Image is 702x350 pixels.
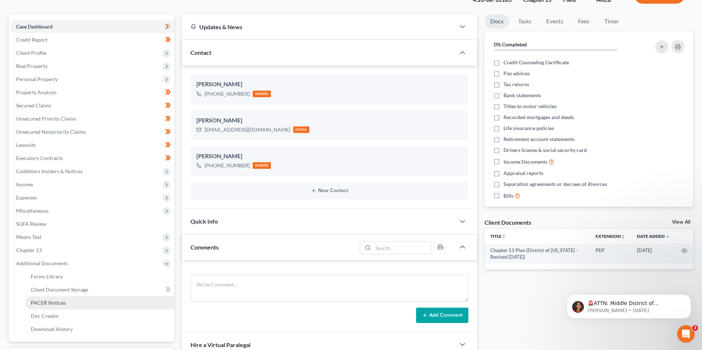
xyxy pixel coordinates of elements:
[503,180,607,188] span: Separation agreements or decrees of divorces
[373,241,431,254] input: Search...
[16,37,48,43] span: Credit Report
[16,194,37,201] span: Expenses
[665,235,670,239] i: expand_more
[16,155,63,161] span: Executory Contracts
[25,283,174,296] a: Client Document Storage
[599,14,625,28] a: Timer
[16,247,42,253] span: Chapter 13
[490,233,506,239] a: Titleunfold_more
[196,116,463,125] div: [PERSON_NAME]
[503,158,547,166] span: Income Documents
[16,50,46,56] span: Client Profile
[10,152,174,165] a: Executory Contracts
[25,270,174,283] a: Forms Library
[503,103,556,110] span: Titles to motor vehicles
[190,218,218,225] span: Quick Info
[16,181,33,187] span: Income
[31,273,63,279] span: Forms Library
[692,325,698,331] span: 3
[16,221,46,227] span: SOFA Review
[25,296,174,309] a: PACER Notices
[16,260,68,266] span: Additional Documents
[10,125,174,138] a: Unsecured Nonpriority Claims
[196,188,463,194] button: New Contact
[190,341,250,348] span: Hire a Virtual Paralegal
[596,233,625,239] a: Extensionunfold_more
[204,126,290,133] div: [EMAIL_ADDRESS][DOMAIN_NAME]
[503,170,543,177] span: Appraisal reports
[503,136,574,143] span: Retirement account statements
[31,313,59,319] span: Doc Creator
[16,115,76,122] span: Unsecured Priority Claims
[503,192,513,199] span: Bills
[512,14,537,28] a: Tasks
[631,244,676,264] td: [DATE]
[540,14,569,28] a: Events
[637,233,670,239] a: Date Added expand_more
[31,300,66,306] span: PACER Notices
[196,152,463,161] div: [PERSON_NAME]
[16,168,83,174] span: Codebtors Insiders & Notices
[204,162,250,169] div: [PHONE_NUMBER]
[190,49,211,56] span: Contact
[484,14,509,28] a: Docs
[572,14,596,28] a: Fees
[16,142,36,148] span: Lawsuits
[31,326,73,332] span: Download History
[25,309,174,323] a: Doc Creator
[672,220,690,225] a: View All
[590,244,631,264] td: PDF
[503,147,587,154] span: Drivers license & social security card
[621,235,625,239] i: unfold_more
[253,91,271,97] div: mobile
[10,138,174,152] a: Lawsuits
[10,99,174,112] a: Secured Claims
[31,286,88,293] span: Client Document Storage
[16,63,48,69] span: Real Property
[494,41,527,47] strong: 0% Completed
[503,114,574,121] span: Recorded mortgages and deeds
[10,86,174,99] a: Property Analysis
[196,80,463,89] div: [PERSON_NAME]
[253,162,271,169] div: mobile
[503,92,541,99] span: Bank statements
[10,33,174,46] a: Credit Report
[416,308,468,323] button: Add Comment
[204,90,250,98] div: [PHONE_NUMBER]
[502,235,506,239] i: unfold_more
[484,244,590,264] td: Chapter 13 Plan (District of [US_STATE] - Revised [DATE])
[10,20,174,33] a: Case Dashboard
[16,89,57,95] span: Property Analysis
[16,23,53,30] span: Case Dashboard
[16,76,58,82] span: Personal Property
[25,323,174,336] a: Download History
[16,102,51,109] span: Secured Claims
[16,234,41,240] span: Means Test
[484,218,531,226] div: Client Documents
[16,208,49,214] span: Miscellaneous
[503,70,530,77] span: Pay advices
[503,81,529,88] span: Tax returns
[556,279,702,330] iframe: Intercom notifications message
[10,217,174,231] a: SOFA Review
[10,112,174,125] a: Unsecured Priority Claims
[190,23,446,31] div: Updates & News
[677,325,695,343] iframe: Intercom live chat
[503,59,569,66] span: Credit Counseling Certificate
[16,129,86,135] span: Unsecured Nonpriority Claims
[190,244,219,251] span: Comments
[293,126,309,133] div: home
[503,125,554,132] span: Life insurance policies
